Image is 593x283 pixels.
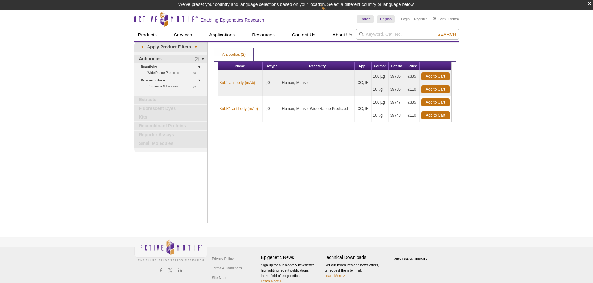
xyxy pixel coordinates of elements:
[220,80,255,86] a: Bub1 antibody (mAb)
[148,70,200,75] a: (1)Wide Range Predicted
[141,77,203,84] a: Research Area
[325,255,385,260] h4: Technical Downloads
[389,109,406,122] td: 39748
[406,96,420,109] td: €335
[325,262,385,279] p: Get our brochures and newsletters, or request them by mail.
[134,42,207,52] a: ▾Apply Product Filters▾
[438,32,456,37] span: Search
[195,55,203,63] span: (2)
[280,70,355,96] td: Human, Mouse
[134,237,207,263] img: Active Motif,
[355,62,371,70] th: Appl.
[261,255,321,260] h4: Epigenetic News
[394,258,427,260] a: ABOUT SSL CERTIFICATES
[412,15,412,23] li: |
[210,273,227,282] a: Site Map
[406,62,420,70] th: Price
[356,29,459,40] input: Keyword, Cat. No.
[137,44,147,50] span: ▾
[433,17,445,21] a: Cart
[210,263,244,273] a: Terms & Conditions
[134,139,207,148] a: Small Molecules
[134,105,207,113] a: Fluorescent Dyes
[141,63,203,70] a: Reactivity
[134,131,207,139] a: Reporter Assays
[421,72,450,80] a: Add to Cart
[134,55,207,63] a: (2)Antibodies
[389,96,406,109] td: 39747
[329,29,356,41] a: About Us
[388,248,436,262] table: Click to Verify - This site chose Symantec SSL for secure e-commerce and confidential communicati...
[325,274,346,278] a: Learn More >
[406,70,420,83] td: €335
[214,48,253,61] a: Antibodies (2)
[389,62,406,70] th: Cat No.
[436,31,458,37] button: Search
[210,254,235,263] a: Privacy Policy
[433,17,436,20] img: Your Cart
[134,96,207,104] a: Extracts
[421,98,450,106] a: Add to Cart
[372,109,389,122] td: 10 µg
[321,5,338,20] img: Change Here
[355,96,371,122] td: ICC, IF
[357,15,374,23] a: France
[170,29,196,41] a: Services
[280,96,355,122] td: Human, Mouse, Wide Range Predicted
[401,17,410,21] a: Login
[421,85,450,93] a: Add to Cart
[389,70,406,83] td: 39735
[263,96,280,122] td: IgG
[134,29,161,41] a: Products
[372,70,389,83] td: 100 µg
[406,83,420,96] td: €110
[205,29,239,41] a: Applications
[421,111,450,119] a: Add to Cart
[377,15,395,23] a: English
[406,109,420,122] td: €110
[248,29,279,41] a: Resources
[193,84,200,89] span: (1)
[263,70,280,96] td: IgG
[414,17,427,21] a: Register
[288,29,319,41] a: Contact Us
[201,17,264,23] h2: Enabling Epigenetics Research
[280,62,355,70] th: Reactivity
[355,70,371,96] td: ICC, IF
[433,15,459,23] li: (0 items)
[372,83,389,96] td: 10 µg
[218,62,263,70] th: Name
[220,106,258,112] a: BubR1 antibody (mAb)
[372,62,389,70] th: Format
[263,62,280,70] th: Isotype
[389,83,406,96] td: 39736
[261,279,282,283] a: Learn More >
[193,70,200,75] span: (1)
[191,44,201,50] span: ▾
[148,84,200,89] a: (1)Chromatin & Histones
[372,96,389,109] td: 100 µg
[134,113,207,121] a: Kits
[134,122,207,130] a: Recombinant Proteins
